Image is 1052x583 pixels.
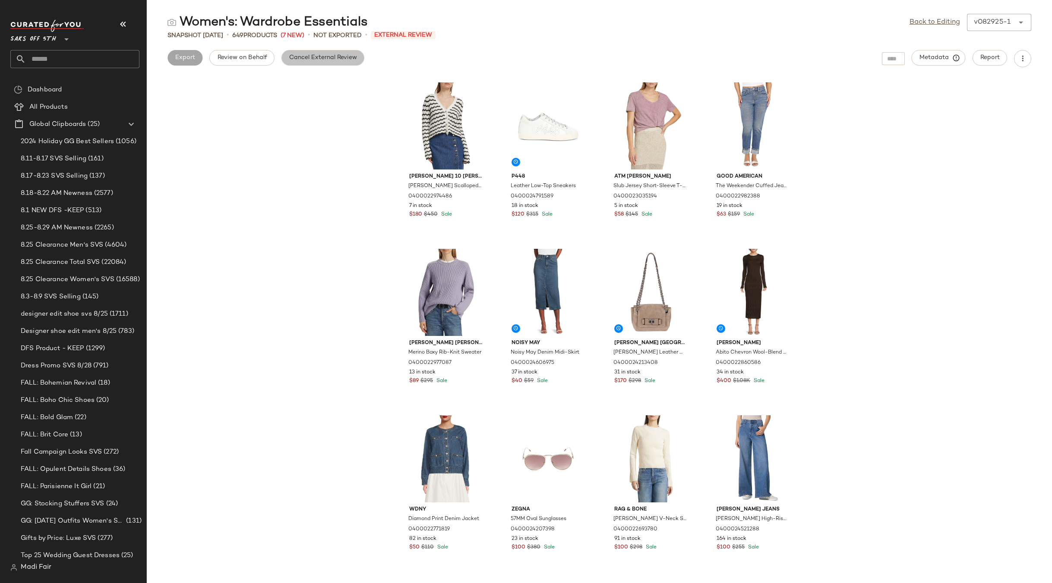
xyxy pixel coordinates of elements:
span: 0400024521288 [716,526,759,533]
span: 2024 Holiday GG Best Sellers [21,137,114,147]
span: (277) [96,533,113,543]
span: $100 [614,544,628,552]
span: Snapshot [DATE] [167,31,223,40]
span: Review on Behalf [217,54,267,61]
span: (137) [88,171,105,181]
span: (25) [86,119,100,129]
img: 0400022771819_DENIM [402,415,489,502]
span: 57MM Oval Sunglasses [511,515,566,523]
span: $170 [614,377,627,385]
span: $295 [420,377,433,385]
img: 0400022974486_COBALTMULTI [402,82,489,169]
span: [PERSON_NAME] [PERSON_NAME] [409,339,482,347]
span: The Weekender Cuffed Jeans [716,182,789,190]
span: $298 [629,377,641,385]
span: 649 [232,32,243,39]
div: v082925-1 [974,17,1011,28]
img: 0400024521288_EMILY [710,415,796,502]
span: Sale [644,545,657,550]
span: (36) [111,464,126,474]
img: 0400022977087_SWEETLILAC [402,249,489,336]
span: FALL: Boho Chic Shoes [21,395,95,405]
span: $315 [526,211,538,219]
span: 0400022977087 [408,359,452,367]
span: Zegna [512,506,584,514]
span: Dress Promo SVS 8/28 [21,361,92,371]
span: Fall Campaign Looks SVS [21,447,102,457]
span: $40 [512,377,522,385]
div: Products [232,31,277,40]
span: $63 [717,211,726,219]
span: FALL: Brit Core [21,430,68,440]
span: 0400024213408 [613,359,658,367]
span: 8.11-8.17 SVS Selling [21,154,86,164]
span: $1.08K [733,377,750,385]
img: svg%3e [14,85,22,94]
img: 0400024791589 [505,82,591,169]
span: $450 [424,211,438,219]
span: (22084) [100,257,126,267]
span: $180 [409,211,422,219]
span: Dashboard [28,85,62,95]
span: (161) [86,154,104,164]
span: Noisy May [512,339,584,347]
span: Merino Boxy Rib-Knit Sweater [408,349,481,357]
span: 37 in stock [512,369,537,376]
span: (21) [92,482,105,492]
span: $59 [524,377,534,385]
span: [PERSON_NAME] V-Neck Sweater [613,515,686,523]
span: (791) [92,361,109,371]
span: 5 in stock [614,202,638,210]
span: (1711) [108,309,128,319]
button: Metadata [912,50,966,66]
span: Abito Chevron Wool-Blend Knit Midi-Dress [716,349,789,357]
span: $100 [717,544,730,552]
span: Report [980,54,1000,61]
span: Metadata [919,54,958,62]
span: (13) [68,430,82,440]
span: FALL: Parisienne It Girl [21,482,92,492]
span: [PERSON_NAME] Leather Crossbody Bag [613,349,686,357]
span: Sale [535,378,548,384]
span: Diamond Print Denim Jacket [408,515,479,523]
span: Sale [643,378,655,384]
span: Wdny [409,506,482,514]
span: [PERSON_NAME] Jeans [717,506,790,514]
span: [PERSON_NAME] High-Rise Wide-Leg Jeans with Forward Seam [716,515,789,523]
span: [PERSON_NAME] [GEOGRAPHIC_DATA] [614,339,687,347]
img: 0400024213408_TRUFFLEBROWN [607,249,694,336]
span: Madi Fair [21,562,51,573]
span: 164 in stock [717,535,746,543]
span: Leather Low-Top Sneakers [511,182,576,190]
span: 7 in stock [409,202,432,210]
span: 19 in stock [717,202,742,210]
span: Not Exported [313,31,362,40]
div: Women's: Wardrobe Essentials [167,14,368,31]
span: Slub Jersey Short-Sleeve T-Shirt [613,182,686,190]
span: (24) [104,499,118,509]
span: Sale [435,378,447,384]
span: $159 [728,211,740,219]
span: ATM [PERSON_NAME] [614,173,687,181]
span: FALL: Bohemian Revival [21,378,96,388]
span: P448 [512,173,584,181]
span: GG: [DATE] Outfits Women's SVS [21,516,124,526]
span: [PERSON_NAME] [717,339,790,347]
button: Report [973,50,1007,66]
span: 91 in stock [614,535,641,543]
span: Noisy May Denim Midi-Skirt [511,349,579,357]
img: svg%3e [10,564,17,571]
span: GG: Stocking Stuffers SVS [21,499,104,509]
span: (783) [117,326,134,336]
span: (131) [124,516,142,526]
span: (16588) [114,275,140,285]
span: 0400024791589 [511,193,553,201]
span: 0400023035194 [613,193,657,201]
span: $58 [614,211,624,219]
span: • [227,30,229,41]
span: 82 in stock [409,535,436,543]
span: 23 in stock [512,535,538,543]
span: (1299) [84,344,105,354]
span: $50 [409,544,420,552]
span: Sale [752,378,765,384]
